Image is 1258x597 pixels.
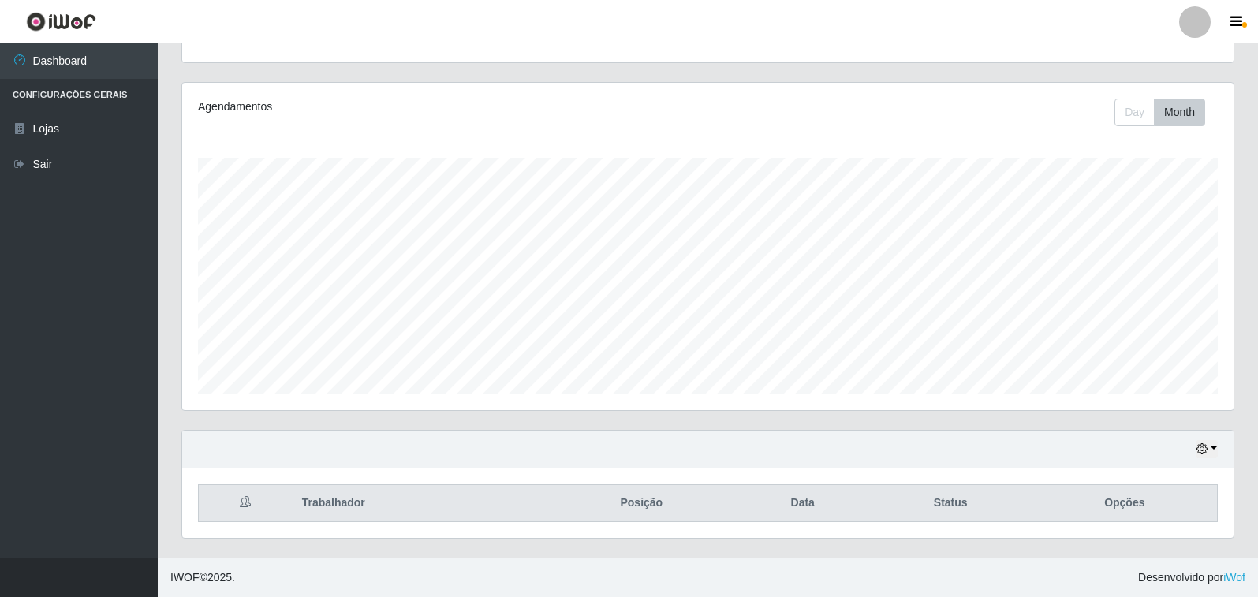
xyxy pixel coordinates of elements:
[170,569,235,586] span: © 2025 .
[869,485,1032,522] th: Status
[1154,99,1205,126] button: Month
[1032,485,1218,522] th: Opções
[198,99,609,115] div: Agendamentos
[1138,569,1245,586] span: Desenvolvido por
[737,485,869,522] th: Data
[1114,99,1205,126] div: First group
[1223,571,1245,584] a: iWof
[26,12,96,32] img: CoreUI Logo
[1114,99,1218,126] div: Toolbar with button groups
[293,485,547,522] th: Trabalhador
[547,485,737,522] th: Posição
[170,571,200,584] span: IWOF
[1114,99,1155,126] button: Day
